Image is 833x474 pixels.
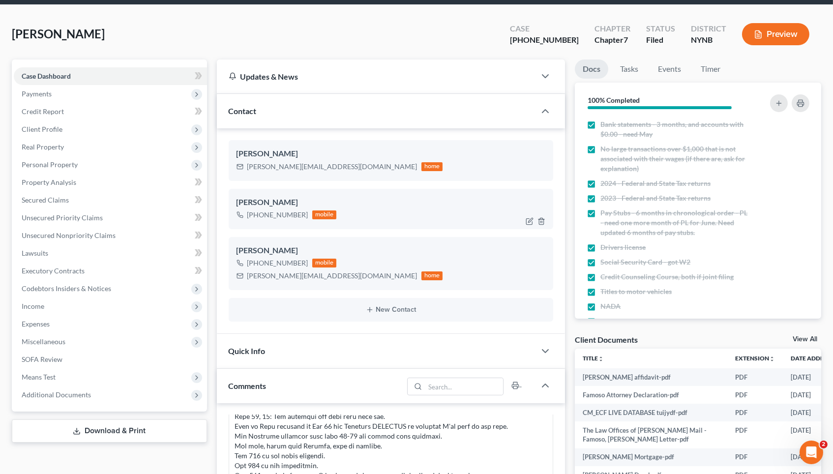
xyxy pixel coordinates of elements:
[600,272,734,282] span: Credit Counseling Course, both if joint filing
[646,34,675,46] div: Filed
[612,59,646,79] a: Tasks
[14,67,207,85] a: Case Dashboard
[820,441,828,448] span: 2
[22,231,116,239] span: Unsecured Nonpriority Claims
[600,287,672,296] span: Titles to motor vehicles
[247,210,308,220] div: [PHONE_NUMBER]
[14,244,207,262] a: Lawsuits
[600,242,646,252] span: Drivers license
[247,258,308,268] div: [PHONE_NUMBER]
[229,346,266,355] span: Quick Info
[237,245,546,257] div: [PERSON_NAME]
[22,320,50,328] span: Expenses
[421,162,443,171] div: home
[14,209,207,227] a: Unsecured Priority Claims
[600,193,711,203] span: 2023 - Federal and State Tax returns
[650,59,689,79] a: Events
[583,355,604,362] a: Titleunfold_more
[22,249,48,257] span: Lawsuits
[12,27,105,41] span: [PERSON_NAME]
[247,271,417,281] div: [PERSON_NAME][EMAIL_ADDRESS][DOMAIN_NAME]
[600,208,751,237] span: Pay Stubs - 6 months in chronological order - PL - need one more month of PL for June. Need updat...
[693,59,728,79] a: Timer
[312,259,337,267] div: mobile
[575,386,727,404] td: Famoso Attorney Declaration-pdf
[22,302,44,310] span: Income
[510,23,579,34] div: Case
[22,373,56,381] span: Means Test
[14,103,207,120] a: Credit Report
[735,355,775,362] a: Extensionunfold_more
[769,356,775,362] i: unfold_more
[247,162,417,172] div: [PERSON_NAME][EMAIL_ADDRESS][DOMAIN_NAME]
[600,144,751,174] span: No large transactions over $1,000 that is not associated with their wages (if there are, ask for ...
[575,59,608,79] a: Docs
[600,178,711,188] span: 2024 - Federal and State Tax returns
[229,106,257,116] span: Contact
[22,107,64,116] span: Credit Report
[742,23,809,45] button: Preview
[691,23,726,34] div: District
[600,119,751,139] span: Bank statements - 3 months, and accounts with $0.00 - need May
[22,390,91,399] span: Additional Documents
[237,197,546,208] div: [PERSON_NAME]
[600,301,621,311] span: NADA
[510,34,579,46] div: [PHONE_NUMBER]
[575,334,638,345] div: Client Documents
[22,72,71,80] span: Case Dashboard
[22,125,62,133] span: Client Profile
[14,262,207,280] a: Executory Contracts
[646,23,675,34] div: Status
[575,421,727,448] td: The Law Offices of [PERSON_NAME] Mail - Famoso, [PERSON_NAME] Letter-pdf
[727,368,783,386] td: PDF
[600,257,690,267] span: Social Security Card - got W2
[595,34,630,46] div: Chapter
[588,96,640,104] strong: 100% Completed
[22,178,76,186] span: Property Analysis
[22,196,69,204] span: Secured Claims
[22,355,62,363] span: SOFA Review
[691,34,726,46] div: NYNB
[237,306,546,314] button: New Contact
[22,284,111,293] span: Codebtors Insiders & Notices
[14,174,207,191] a: Property Analysis
[229,71,524,82] div: Updates & News
[22,337,65,346] span: Miscellaneous
[575,448,727,466] td: [PERSON_NAME] Mortgage-pdf
[14,351,207,368] a: SOFA Review
[793,336,817,343] a: View All
[595,23,630,34] div: Chapter
[12,419,207,443] a: Download & Print
[600,316,620,326] span: Zillow
[727,448,783,466] td: PDF
[22,267,85,275] span: Executory Contracts
[421,271,443,280] div: home
[312,210,337,219] div: mobile
[624,35,628,44] span: 7
[22,89,52,98] span: Payments
[22,160,78,169] span: Personal Property
[575,404,727,421] td: CM_ECF LIVE DATABASE tuijydf-pdf
[727,386,783,404] td: PDF
[727,421,783,448] td: PDF
[598,356,604,362] i: unfold_more
[727,404,783,421] td: PDF
[14,227,207,244] a: Unsecured Nonpriority Claims
[800,441,823,464] iframe: Intercom live chat
[22,213,103,222] span: Unsecured Priority Claims
[229,381,267,390] span: Comments
[14,191,207,209] a: Secured Claims
[22,143,64,151] span: Real Property
[237,148,546,160] div: [PERSON_NAME]
[575,368,727,386] td: [PERSON_NAME] affidavit-pdf
[425,378,504,395] input: Search...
